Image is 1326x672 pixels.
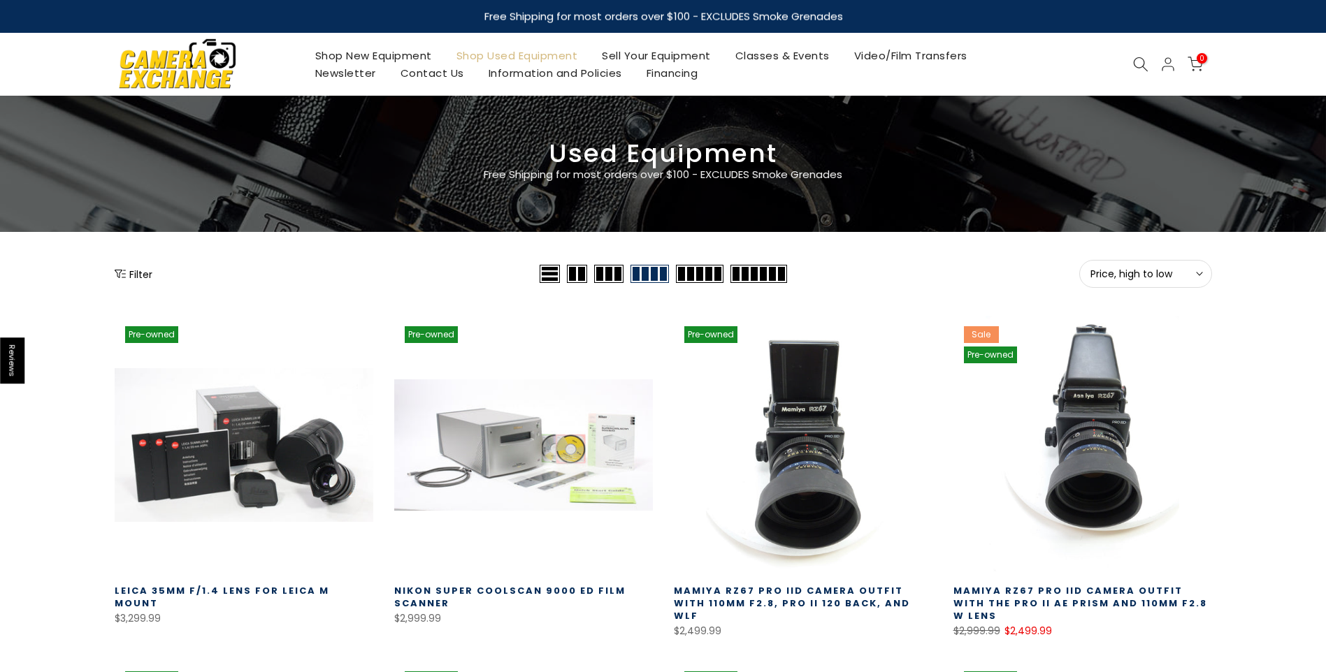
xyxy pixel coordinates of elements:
button: Show filters [115,267,152,281]
a: Mamiya RZ67 Pro IID Camera Outfit with 110MM F2.8, Pro II 120 Back, and WLF [674,584,910,622]
a: Leica 35mm f/1.4 Lens for Leica M Mount [115,584,329,610]
button: Price, high to low [1079,260,1212,288]
a: Contact Us [388,64,476,82]
p: Free Shipping for most orders over $100 - EXCLUDES Smoke Grenades [401,166,925,183]
div: $2,999.99 [394,610,653,627]
a: Shop Used Equipment [444,47,590,64]
strong: Free Shipping for most orders over $100 - EXCLUDES Smoke Grenades [484,9,842,24]
a: Shop New Equipment [303,47,444,64]
a: Nikon Super Coolscan 9000 ED Film Scanner [394,584,626,610]
div: $2,499.99 [674,622,932,640]
a: Mamiya RZ67 Pro IID Camera Outfit with the Pro II AE Prism and 110MM F2.8 W Lens [953,584,1207,622]
span: 0 [1197,53,1207,64]
a: Classes & Events [723,47,842,64]
a: Information and Policies [476,64,634,82]
a: Newsletter [303,64,388,82]
a: Video/Film Transfers [842,47,979,64]
a: Financing [634,64,710,82]
h3: Used Equipment [115,145,1212,163]
del: $2,999.99 [953,624,1000,638]
a: Sell Your Equipment [590,47,723,64]
span: Price, high to low [1090,268,1201,280]
div: $3,299.99 [115,610,373,627]
a: 0 [1188,57,1203,72]
ins: $2,499.99 [1004,622,1052,640]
